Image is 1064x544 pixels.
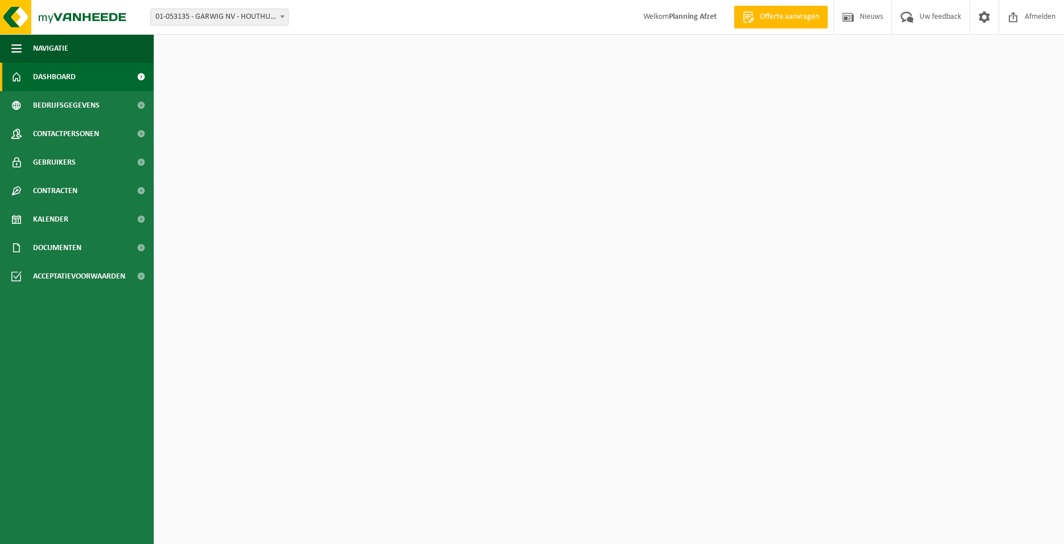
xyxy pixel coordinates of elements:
[33,262,125,291] span: Acceptatievoorwaarden
[33,63,76,91] span: Dashboard
[150,9,289,26] span: 01-053135 - GARWIG NV - HOUTHULST
[33,205,68,234] span: Kalender
[33,91,100,120] span: Bedrijfsgegevens
[33,34,68,63] span: Navigatie
[33,234,81,262] span: Documenten
[33,177,77,205] span: Contracten
[734,6,828,28] a: Offerte aanvragen
[669,13,717,21] strong: Planning Afzet
[33,120,99,148] span: Contactpersonen
[33,148,76,177] span: Gebruikers
[757,11,822,23] span: Offerte aanvragen
[151,9,288,25] span: 01-053135 - GARWIG NV - HOUTHULST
